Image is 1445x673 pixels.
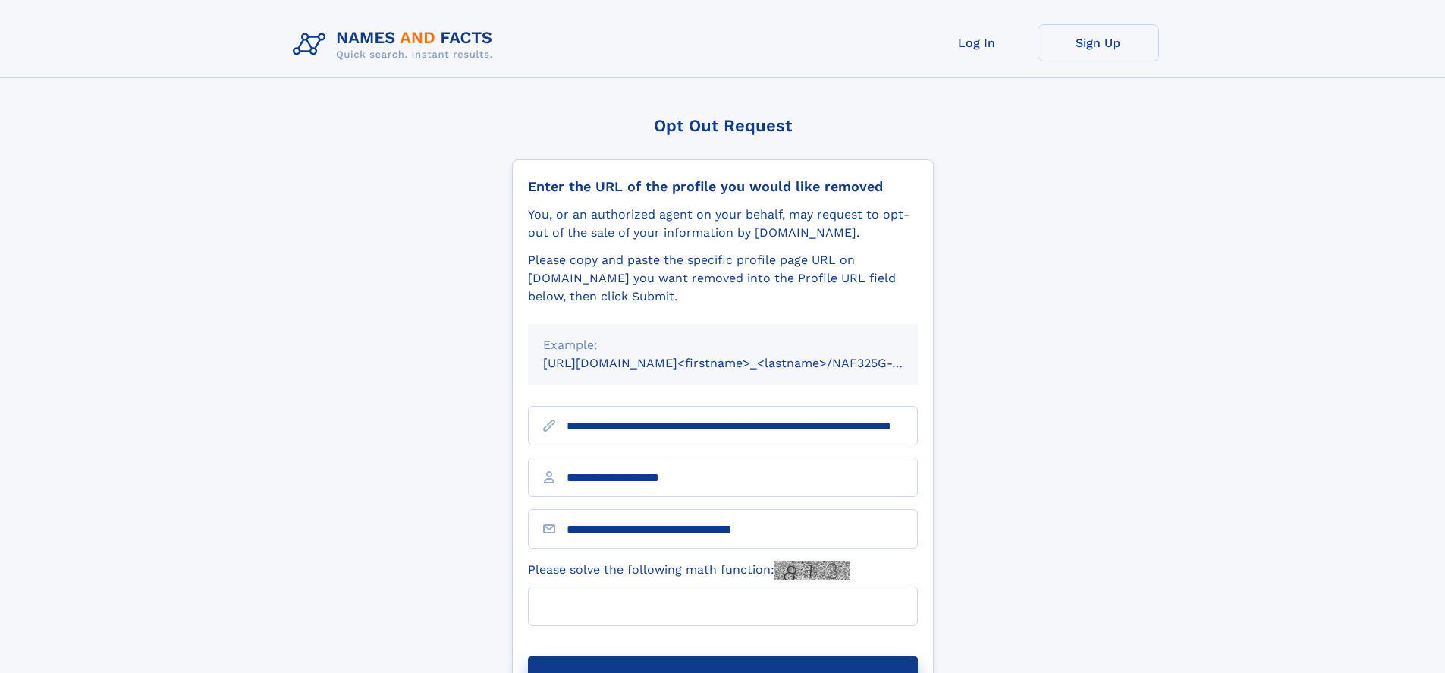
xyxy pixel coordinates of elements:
div: Example: [543,336,903,354]
div: You, or an authorized agent on your behalf, may request to opt-out of the sale of your informatio... [528,206,918,242]
label: Please solve the following math function: [528,561,850,580]
small: [URL][DOMAIN_NAME]<firstname>_<lastname>/NAF325G-xxxxxxxx [543,356,947,370]
div: Enter the URL of the profile you would like removed [528,178,918,195]
div: Please copy and paste the specific profile page URL on [DOMAIN_NAME] you want removed into the Pr... [528,251,918,306]
a: Sign Up [1038,24,1159,61]
img: Logo Names and Facts [287,24,505,65]
div: Opt Out Request [512,116,934,135]
a: Log In [916,24,1038,61]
